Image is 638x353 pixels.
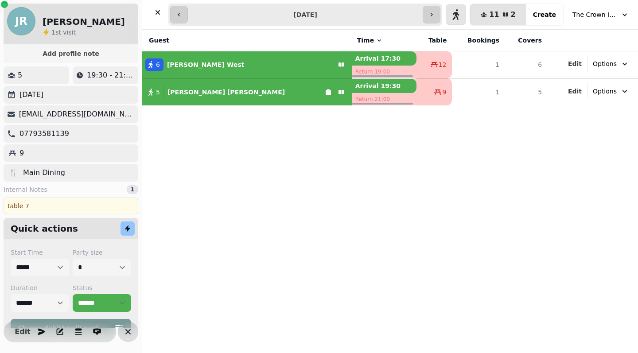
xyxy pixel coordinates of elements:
th: Bookings [452,30,505,51]
span: 1 [51,29,55,36]
td: 1 [452,51,505,79]
th: Table [416,30,452,51]
span: 6 [156,60,160,69]
span: JR [15,16,27,27]
button: Charge debit/credit card [11,319,131,337]
p: [DATE] [19,89,43,100]
span: Create [533,12,556,18]
th: Guest [142,30,352,51]
button: The Crown Inn [567,7,634,23]
td: 6 [505,51,547,79]
p: Main Dining [23,167,65,178]
span: st [55,29,63,36]
span: Edit [568,61,582,67]
p: 19:30 - 21:00 [87,70,135,81]
button: Create [526,4,563,25]
button: Edit [14,323,31,341]
p: 5 [18,70,22,81]
button: 112 [470,4,526,25]
div: 1 [127,185,138,194]
span: Options [593,87,617,96]
label: Status [73,283,131,292]
p: 9 [19,148,24,159]
span: 5 [156,88,160,97]
td: 5 [505,78,547,105]
span: 9 [442,88,446,97]
span: Internal Notes [4,185,47,194]
label: Duration [11,283,69,292]
h2: [PERSON_NAME] [43,16,125,28]
p: Arrival 19:30 [352,79,416,93]
span: Edit [568,88,582,94]
span: 2 [511,11,516,18]
button: Edit [568,59,582,68]
span: Add profile note [14,50,128,57]
p: Return 19:00 [352,66,416,78]
label: Start Time [11,248,69,257]
div: table 7 [4,198,138,214]
span: 12 [439,60,447,69]
p: [PERSON_NAME] [PERSON_NAME] [167,88,285,97]
p: Return 21:00 [352,93,416,105]
p: visit [51,28,76,37]
p: 07793581139 [19,128,69,139]
h2: Quick actions [11,222,78,235]
th: Covers [505,30,547,51]
button: Options [587,56,634,72]
td: 1 [452,78,505,105]
button: Time [357,36,383,45]
button: 5[PERSON_NAME] [PERSON_NAME] [142,81,352,103]
span: Options [593,59,617,68]
span: 11 [489,11,499,18]
p: Arrival 17:30 [352,51,416,66]
p: [PERSON_NAME] West [167,60,245,69]
span: Edit [17,328,28,335]
label: Party size [73,248,131,257]
button: Edit [568,87,582,96]
button: Add profile note [7,48,135,59]
p: [EMAIL_ADDRESS][DOMAIN_NAME] [19,109,135,120]
button: Options [587,83,634,99]
p: 🍴 [9,167,18,178]
span: The Crown Inn [572,10,617,19]
span: Time [357,36,374,45]
button: 6[PERSON_NAME] West [142,54,352,75]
